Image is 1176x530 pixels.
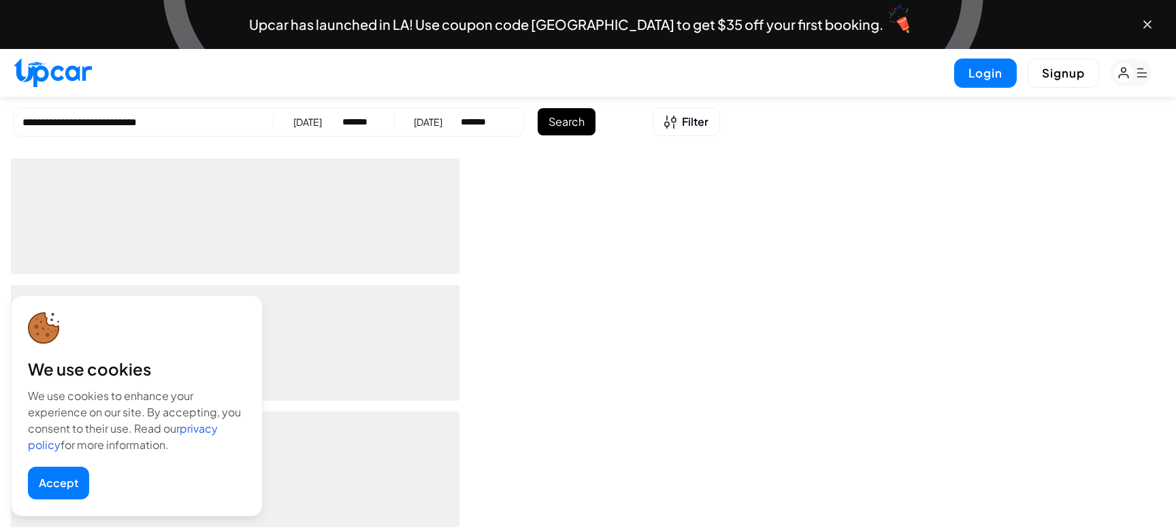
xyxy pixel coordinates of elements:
div: [DATE] [293,115,322,129]
button: Login [954,59,1017,88]
div: We use cookies [28,358,246,380]
button: Signup [1028,59,1099,88]
img: Upcar Logo [14,58,92,87]
button: Accept [28,467,89,499]
button: Close banner [1141,18,1154,31]
img: cookie-icon.svg [28,312,60,344]
div: We use cookies to enhance your experience on our site. By accepting, you consent to their use. Re... [28,388,246,453]
span: Upcar has launched in LA! Use coupon code [GEOGRAPHIC_DATA] to get $35 off your first booking. [249,18,883,31]
div: [DATE] [414,115,442,129]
